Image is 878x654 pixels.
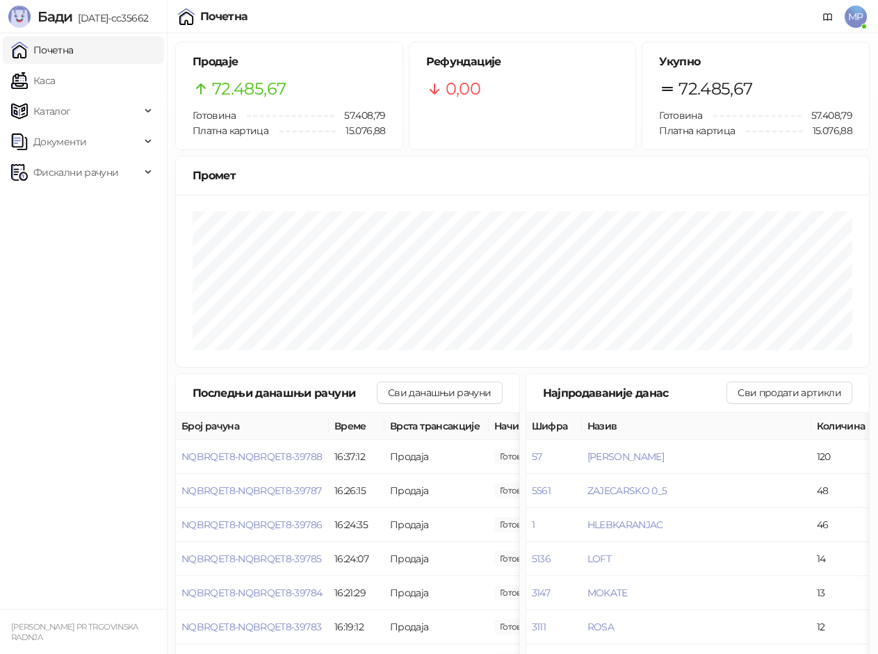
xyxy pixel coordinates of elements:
td: 13 [811,576,874,610]
th: Шифра [526,413,582,440]
button: [PERSON_NAME] [587,450,665,463]
span: 796,75 [494,517,542,532]
span: Документи [33,128,86,156]
td: 16:26:15 [329,474,384,508]
small: [PERSON_NAME] PR TRGOVINSKA RADNJA [11,622,138,642]
button: ROSA [587,621,614,633]
span: 57.408,79 [334,108,385,123]
button: NQBRQET8-NQBRQET8-39784 [181,587,322,599]
span: Каталог [33,97,71,125]
button: Сви продати артикли [726,382,852,404]
td: Продаја [384,610,489,644]
td: 14 [811,542,874,576]
button: NQBRQET8-NQBRQET8-39783 [181,621,321,633]
span: 15.076,88 [336,123,385,138]
span: 150,00 [494,449,542,464]
td: 16:24:07 [329,542,384,576]
span: Бади [38,8,72,25]
span: Фискални рачуни [33,158,118,186]
span: 90,00 [494,483,542,498]
span: 150,00 [494,551,542,566]
th: Количина [811,413,874,440]
span: 72.485,67 [678,76,752,102]
td: 16:21:29 [329,576,384,610]
h5: Рефундације [426,54,619,70]
td: 120 [811,440,874,474]
h5: Продаје [193,54,386,70]
button: 5136 [532,553,551,565]
td: 12 [811,610,874,644]
td: Продаја [384,440,489,474]
button: NQBRQET8-NQBRQET8-39786 [181,518,322,531]
th: Врста трансакције [384,413,489,440]
button: NQBRQET8-NQBRQET8-39787 [181,484,321,497]
td: Продаја [384,474,489,508]
button: Сви данашњи рачуни [377,382,502,404]
img: Logo [8,6,31,28]
button: NQBRQET8-NQBRQET8-39788 [181,450,322,463]
td: 16:19:12 [329,610,384,644]
td: 48 [811,474,874,508]
th: Време [329,413,384,440]
td: 16:37:12 [329,440,384,474]
button: 1 [532,518,535,531]
span: 72.485,67 [212,76,286,102]
td: 16:24:35 [329,508,384,542]
button: 3111 [532,621,546,633]
span: Платна картица [659,124,735,137]
button: 57 [532,450,542,463]
button: HLEBKARANJAC [587,518,663,531]
h5: Укупно [659,54,852,70]
div: Последњи данашњи рачуни [193,384,377,402]
button: NQBRQET8-NQBRQET8-39785 [181,553,321,565]
button: 3147 [532,587,550,599]
th: Начини плаћања [489,413,628,440]
button: LOFT [587,553,611,565]
button: 5561 [532,484,551,497]
button: ZAJECARSKO 0_5 [587,484,667,497]
div: Најпродаваније данас [543,384,727,402]
span: 0,00 [446,76,480,102]
span: 540,00 [494,585,542,600]
th: Број рачуна [176,413,329,440]
td: Продаја [384,542,489,576]
span: 15.076,88 [803,123,852,138]
span: MP [845,6,867,28]
span: Платна картица [193,124,268,137]
div: Промет [193,167,852,184]
td: Продаја [384,576,489,610]
th: Назив [582,413,811,440]
button: MOKATE [587,587,628,599]
td: 46 [811,508,874,542]
span: 57.408,79 [802,108,852,123]
span: Готовина [659,109,702,122]
span: Готовина [193,109,236,122]
div: Почетна [200,11,248,22]
a: Почетна [11,36,74,64]
td: Продаја [384,508,489,542]
span: [DATE]-cc35662 [72,12,148,24]
span: 292,00 [494,619,542,635]
a: Каса [11,67,55,95]
a: Документација [817,6,839,28]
